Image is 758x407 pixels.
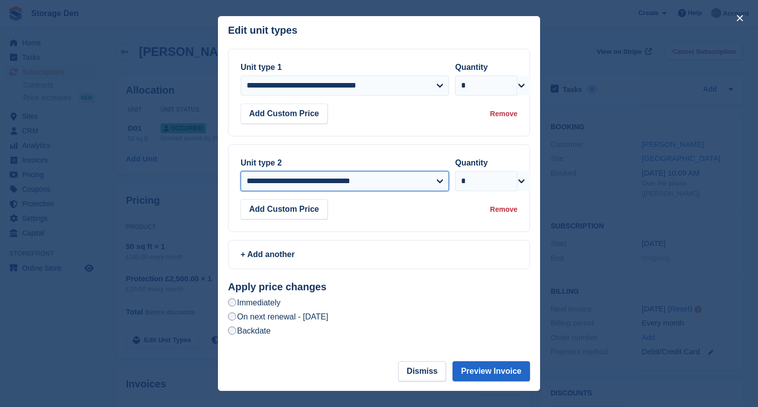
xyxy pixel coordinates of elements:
label: Unit type 1 [241,63,282,71]
label: Quantity [455,158,488,167]
input: Backdate [228,327,236,335]
label: Unit type 2 [241,158,282,167]
input: On next renewal - [DATE] [228,312,236,320]
label: On next renewal - [DATE] [228,311,328,322]
label: Quantity [455,63,488,71]
strong: Apply price changes [228,281,327,292]
button: Preview Invoice [452,361,530,381]
input: Immediately [228,298,236,306]
label: Immediately [228,297,280,308]
button: Add Custom Price [241,199,328,219]
button: Dismiss [398,361,446,381]
label: Backdate [228,325,271,336]
p: Edit unit types [228,25,297,36]
a: + Add another [228,240,530,269]
button: Add Custom Price [241,104,328,124]
div: Remove [490,204,517,215]
button: close [732,10,748,26]
div: Remove [490,109,517,119]
div: + Add another [241,249,517,261]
